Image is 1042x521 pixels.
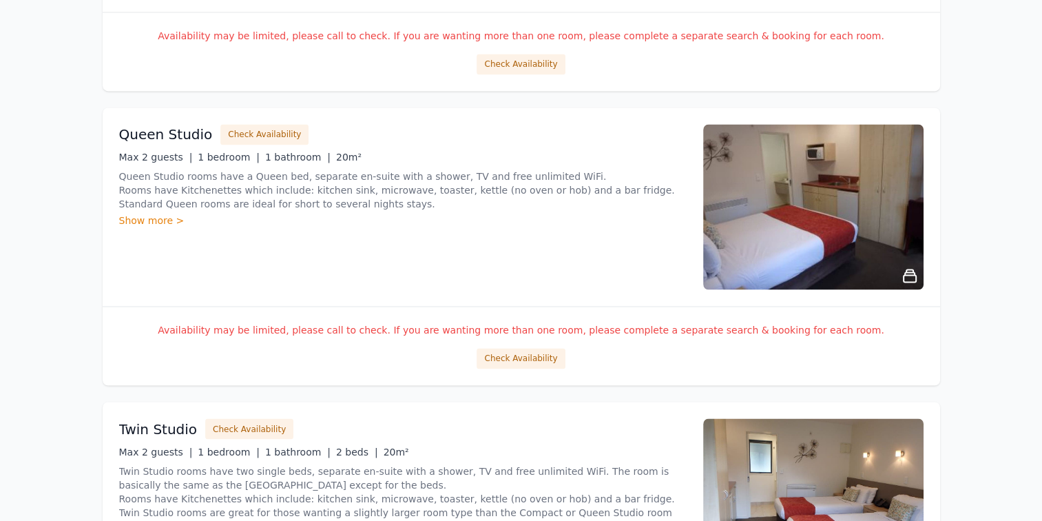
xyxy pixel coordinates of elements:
[265,446,331,457] span: 1 bathroom |
[477,54,565,74] button: Check Availability
[205,418,293,439] button: Check Availability
[119,214,687,227] div: Show more >
[336,152,362,163] span: 20m²
[119,419,198,438] h3: Twin Studio
[336,446,378,457] span: 2 beds |
[198,446,260,457] span: 1 bedroom |
[119,170,687,211] p: Queen Studio rooms have a Queen bed, separate en-suite with a shower, TV and free unlimited WiFi....
[119,323,924,337] p: Availability may be limited, please call to check. If you are wanting more than one room, please ...
[198,152,260,163] span: 1 bedroom |
[477,348,565,369] button: Check Availability
[220,124,309,145] button: Check Availability
[119,125,213,144] h3: Queen Studio
[119,446,193,457] span: Max 2 guests |
[265,152,331,163] span: 1 bathroom |
[119,152,193,163] span: Max 2 guests |
[384,446,409,457] span: 20m²
[119,29,924,43] p: Availability may be limited, please call to check. If you are wanting more than one room, please ...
